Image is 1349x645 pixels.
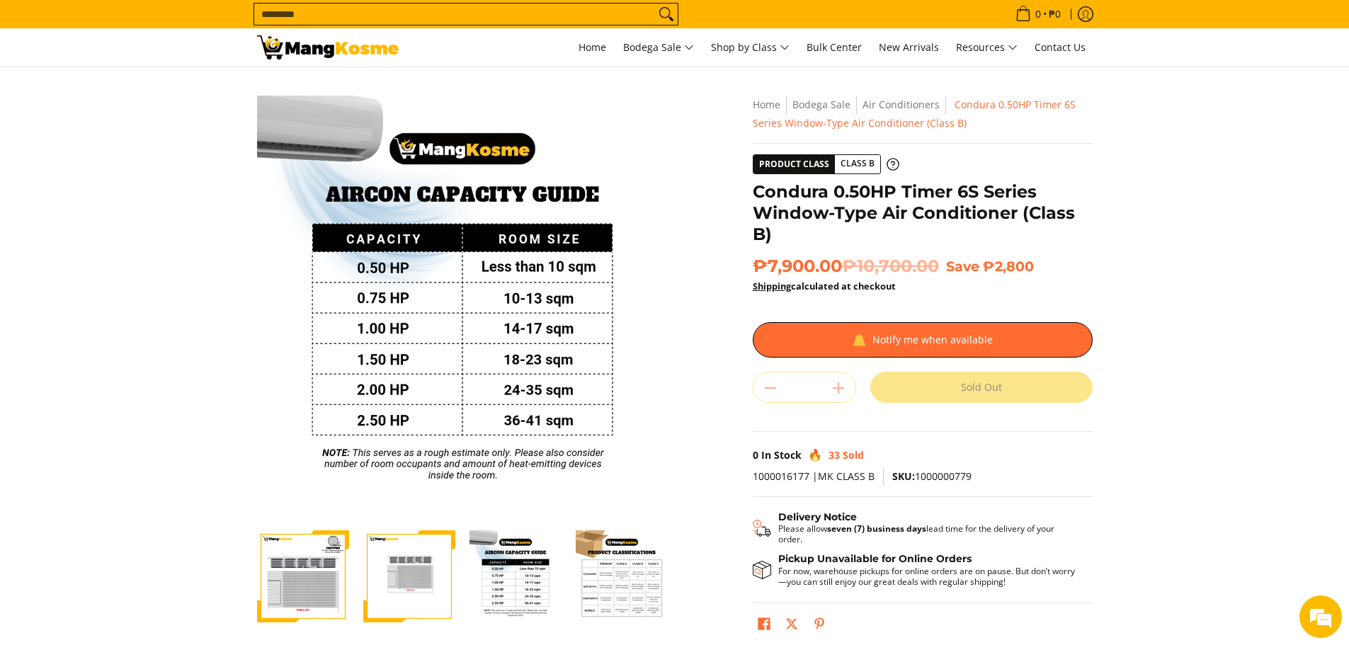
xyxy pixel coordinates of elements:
span: Shop by Class [711,39,790,57]
span: ₱2,800 [983,258,1034,275]
h1: Condura 0.50HP Timer 6S Series Window-Type Air Conditioner (Class B) [753,181,1093,245]
nav: Breadcrumbs [753,96,1093,132]
a: Share on Facebook [754,614,774,638]
p: For now, warehouse pickups for online orders are on pause. But don’t worry—you can still enjoy ou... [778,566,1078,587]
a: Home [753,98,780,111]
span: New Arrivals [879,40,939,54]
span: 1000000779 [892,469,972,483]
span: Save [946,258,979,275]
nav: Main Menu [413,28,1093,67]
span: ₱0 [1047,9,1063,19]
img: Condura 0.50HP Timer 6S Series Window-Type Air Conditioner (Class B)-2 [363,537,455,616]
a: Bulk Center [799,28,869,67]
span: In Stock [761,448,802,462]
del: ₱10,700.00 [842,256,939,277]
a: Contact Us [1028,28,1093,67]
strong: seven (7) business days [827,523,926,535]
img: Condura 0.50HP Timer 6S Series Window-Type Air Conditioner (Class B)-4 [576,530,668,622]
span: Condura 0.50HP Timer 6S Series Window-Type Air Conditioner (Class B) [753,98,1076,130]
a: New Arrivals [872,28,946,67]
span: 33 [829,448,840,462]
a: Resources [949,28,1025,67]
span: 0 [753,448,758,462]
span: Bulk Center [807,40,862,54]
span: 0 [1033,9,1043,19]
a: Shipping [753,280,791,292]
span: Contact Us [1035,40,1086,54]
a: Pin on Pinterest [809,614,829,638]
a: Shop by Class [704,28,797,67]
a: Product Class Class B [753,154,899,174]
p: Please allow lead time for the delivery of your order. [778,523,1078,544]
button: Search [655,4,678,25]
span: Product Class [753,155,835,173]
span: 1000016177 |MK CLASS B [753,469,875,483]
a: Post on X [782,614,802,638]
img: Condura 0.50HP Timer 6S Series Window-Type Air Conditioner (Class B) | Mang Kosme [257,35,399,59]
a: Air Conditioners [863,98,940,111]
span: ₱7,900.00 [753,256,939,277]
span: Class B [835,155,880,173]
strong: calculated at checkout [753,280,896,292]
span: Resources [956,39,1018,57]
img: Condura 0.50HP Timer 6S Series Window-Type Air Conditioner (Class B) [257,96,668,506]
span: Bodega Sale [623,39,694,57]
img: Condura 0.50HP Timer 6S Series Window-Type Air Conditioner (Class B)-3 [469,530,562,622]
span: Home [579,40,606,54]
a: Home [571,28,613,67]
a: Bodega Sale [616,28,701,67]
img: Condura 0.50HP Timer 6S Series Window-Type Air Conditioner (Class B)-1 [257,530,349,622]
button: Shipping & Delivery [753,511,1078,545]
strong: Delivery Notice [778,510,857,523]
strong: Pickup Unavailable for Online Orders [778,552,972,565]
a: Bodega Sale [792,98,850,111]
span: • [1011,6,1065,22]
span: SKU: [892,469,915,483]
span: Sold [843,448,864,462]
